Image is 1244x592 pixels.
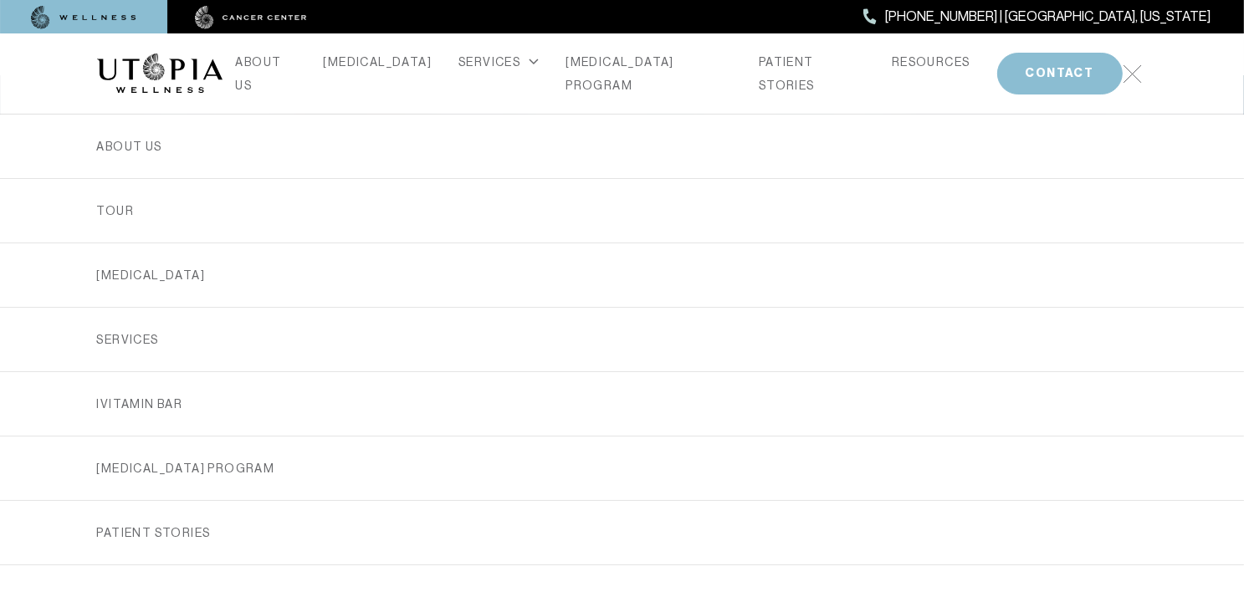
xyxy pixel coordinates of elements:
a: [MEDICAL_DATA] [324,50,433,74]
a: SERVICES [97,308,1148,371]
button: CONTACT [997,53,1123,94]
a: PATIENT STORIES [97,501,1148,564]
img: icon-hamburger [1123,64,1142,84]
a: PATIENT STORIES [759,50,865,97]
div: SERVICES [458,50,539,74]
span: [PHONE_NUMBER] | [GEOGRAPHIC_DATA], [US_STATE] [885,6,1211,28]
a: ABOUT US [97,115,1148,178]
a: [MEDICAL_DATA] [97,243,1148,307]
a: RESOURCES [892,50,970,74]
a: [MEDICAL_DATA] PROGRAM [566,50,732,97]
img: wellness [31,6,136,29]
a: [MEDICAL_DATA] PROGRAM [97,436,1148,500]
a: iVitamin Bar [97,372,1148,436]
a: [PHONE_NUMBER] | [GEOGRAPHIC_DATA], [US_STATE] [863,6,1211,28]
a: TOUR [97,179,1148,242]
img: logo [97,54,223,94]
img: cancer center [195,6,307,29]
a: ABOUT US [236,50,297,97]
